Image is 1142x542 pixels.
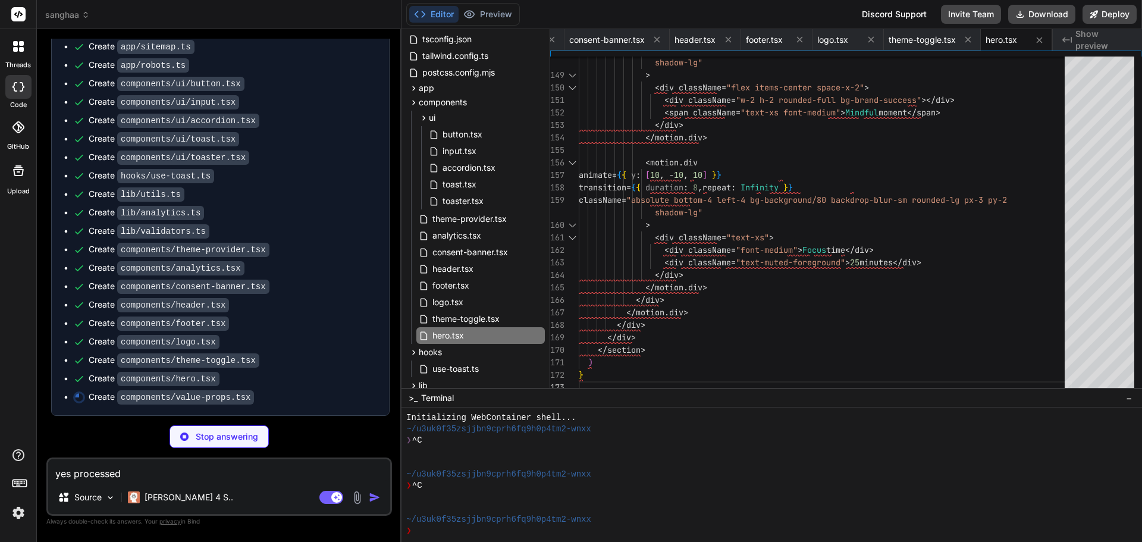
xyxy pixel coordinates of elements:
span: > [641,344,645,355]
code: components/ui/toast.tsx [117,132,239,146]
span: span className [669,107,736,118]
span: tsconfig.json [421,32,473,46]
span: > [631,332,636,343]
span: > [702,282,707,293]
div: 156 [550,156,563,169]
span: { [636,182,641,193]
span: < [664,107,669,118]
span: . [679,157,683,168]
span: "text-muted-foreground" [736,257,845,268]
span: </ [626,307,636,318]
span: footer.tsx [431,278,470,293]
span: ] [702,170,707,180]
span: < [664,245,669,255]
p: Always double-check its answers. Your in Bind [46,516,392,527]
code: app/robots.ts [117,58,189,73]
span: app [419,82,434,94]
span: footer.tsx [746,34,783,46]
div: 173 [550,381,563,394]
span: >_ [409,392,418,404]
span: } [788,182,793,193]
span: ❯ [406,435,412,446]
span: } [712,170,717,180]
span: div [617,332,631,343]
span: transition [579,182,626,193]
span: > [702,132,707,143]
span: > [660,295,664,305]
span: > [798,245,802,255]
div: 164 [550,269,563,281]
span: : [683,182,688,193]
span: = [622,195,626,205]
div: Create [89,96,239,108]
div: Create [89,299,229,311]
img: attachment [350,491,364,505]
div: Click to collapse the range. [564,69,580,82]
span: toaster.tsx [441,194,485,208]
span: < [655,232,660,243]
span: div [664,120,679,130]
span: > [864,82,869,93]
span: 8 [693,182,698,193]
span: time [826,245,845,255]
span: < [645,157,650,168]
span: </ [607,332,617,343]
code: components/analytics.tsx [117,261,244,275]
span: = [612,170,617,180]
span: </ [598,344,607,355]
span: span [917,107,936,118]
div: Create [89,391,254,403]
span: sanghaa [45,9,90,21]
code: components/header.tsx [117,298,229,312]
span: motion [650,157,679,168]
span: theme-toggle.tsx [889,34,956,46]
span: 10 [650,170,660,180]
span: { [617,170,622,180]
span: button.tsx [441,127,484,142]
span: = [721,82,726,93]
span: logo.tsx [431,295,465,309]
span: minutes [859,257,893,268]
span: privacy [159,518,181,525]
span: div [902,257,917,268]
span: = [731,95,736,105]
span: ui [429,112,435,124]
div: Create [89,372,219,385]
span: < [664,95,669,105]
code: components/ui/toaster.tsx [117,151,249,165]
span: { [622,170,626,180]
code: components/logo.tsx [117,335,219,349]
span: </ [645,282,655,293]
div: Create [89,133,239,145]
code: lib/utils.ts [117,187,184,202]
span: . [683,132,688,143]
span: = [731,245,736,255]
span: section [607,344,641,355]
div: 171 [550,356,563,369]
div: 172 [550,369,563,381]
span: div className [669,95,731,105]
span: < [664,257,669,268]
code: lib/analytics.ts [117,206,204,220]
span: > [869,245,874,255]
code: lib/validators.ts [117,224,209,239]
code: components/ui/input.tsx [117,95,239,109]
code: components/footer.tsx [117,317,229,331]
span: </ [636,295,645,305]
span: 10 [674,170,683,180]
span: "absolute bottom-4 left-4 bg-background/80 backdro [626,195,864,205]
div: 163 [550,256,563,269]
span: Focus [802,245,826,255]
span: Infinity [741,182,779,193]
label: code [10,100,27,110]
p: [PERSON_NAME] 4 S.. [145,491,233,503]
span: className [579,195,622,205]
span: 25 [850,257,859,268]
span: { [631,182,636,193]
div: Create [89,151,249,164]
span: </ [893,257,902,268]
span: div [855,245,869,255]
div: 167 [550,306,563,319]
span: p-blur-sm rounded-lg px-3 py-2 [864,195,1007,205]
button: Deploy [1083,5,1137,24]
